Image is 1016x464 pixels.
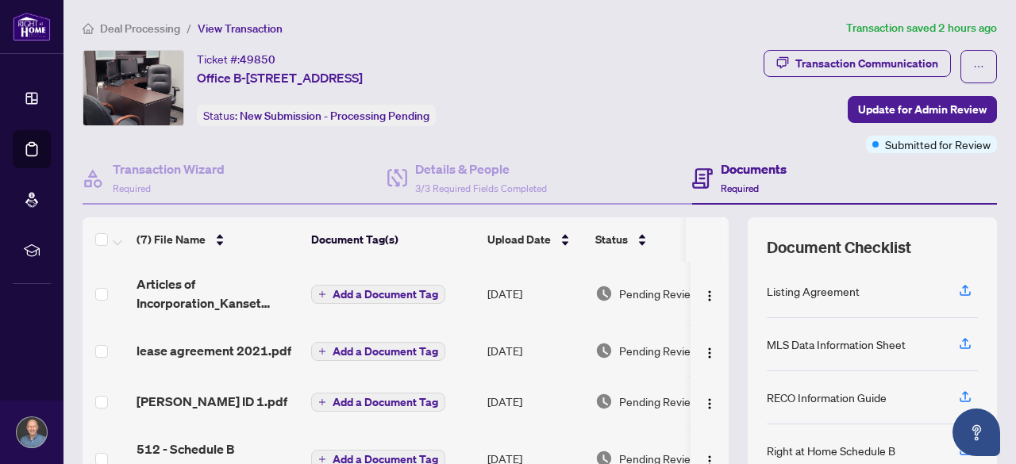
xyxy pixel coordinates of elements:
img: Document Status [595,285,613,302]
button: Add a Document Tag [311,341,445,362]
button: Logo [697,389,722,414]
span: (7) File Name [137,231,206,248]
span: View Transaction [198,21,283,36]
div: MLS Data Information Sheet [767,336,906,353]
span: [PERSON_NAME] ID 1.pdf [137,392,287,411]
h4: Details & People [415,159,547,178]
span: Articles of Incorporation_Kanset Services Inc all pages.pdf [137,274,298,313]
span: lease agreement 2021.pdf [137,341,291,360]
span: Pending Review [619,393,698,410]
span: home [83,23,94,34]
td: [DATE] [481,262,589,325]
img: Logo [703,290,716,302]
h4: Documents [721,159,787,178]
h4: Transaction Wizard [113,159,225,178]
span: Required [721,182,759,194]
button: Open asap [952,408,1000,456]
button: Add a Document Tag [311,342,445,361]
span: Upload Date [487,231,551,248]
span: ellipsis [973,61,984,72]
span: New Submission - Processing Pending [240,109,429,123]
th: Status [589,217,724,262]
img: Logo [703,397,716,410]
button: Update for Admin Review [848,96,997,123]
img: Logo [703,347,716,359]
span: Add a Document Tag [333,346,438,357]
span: plus [318,290,326,298]
span: Document Checklist [767,236,911,259]
span: Pending Review [619,285,698,302]
span: 3/3 Required Fields Completed [415,182,547,194]
th: (7) File Name [130,217,305,262]
div: RECO Information Guide [767,389,887,406]
span: Status [595,231,628,248]
img: logo [13,12,51,41]
th: Document Tag(s) [305,217,481,262]
button: Logo [697,338,722,363]
button: Add a Document Tag [311,284,445,305]
span: Add a Document Tag [333,397,438,408]
span: Submitted for Review [885,136,991,153]
span: Add a Document Tag [333,289,438,300]
div: Status: [197,105,436,126]
button: Add a Document Tag [311,285,445,304]
li: / [187,19,191,37]
span: Deal Processing [100,21,180,36]
button: Logo [697,281,722,306]
span: Required [113,182,151,194]
span: plus [318,398,326,406]
span: 49850 [240,52,275,67]
div: Right at Home Schedule B [767,442,895,459]
span: plus [318,347,326,355]
td: [DATE] [481,325,589,376]
img: Document Status [595,342,613,359]
td: [DATE] [481,376,589,427]
button: Add a Document Tag [311,392,445,412]
div: Listing Agreement [767,282,860,300]
div: Transaction Communication [795,51,938,76]
img: Document Status [595,393,613,410]
article: Transaction saved 2 hours ago [846,19,997,37]
img: Profile Icon [17,417,47,447]
span: plus [318,455,326,463]
span: Update for Admin Review [858,97,987,122]
th: Upload Date [481,217,589,262]
span: Pending Review [619,342,698,359]
img: IMG-W12358449_1.jpg [83,51,183,125]
div: Ticket #: [197,50,275,68]
span: Office B-[STREET_ADDRESS] [197,68,363,87]
button: Transaction Communication [764,50,951,77]
button: Add a Document Tag [311,393,445,412]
